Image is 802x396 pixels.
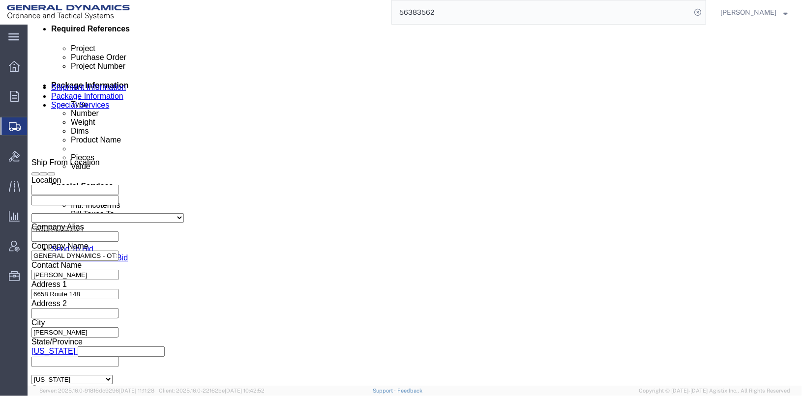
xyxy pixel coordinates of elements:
input: Search for shipment number, reference number [392,0,691,24]
span: [DATE] 11:11:28 [119,388,154,394]
iframe: FS Legacy Container [28,25,802,386]
button: [PERSON_NAME] [720,6,788,18]
span: Copyright © [DATE]-[DATE] Agistix Inc., All Rights Reserved [639,387,790,395]
span: Client: 2025.16.0-22162be [159,388,265,394]
span: [DATE] 10:42:52 [225,388,265,394]
img: logo [7,5,130,20]
a: Feedback [397,388,422,394]
a: Support [373,388,397,394]
span: Server: 2025.16.0-91816dc9296 [39,388,154,394]
span: Tim Schaffer [720,7,776,18]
